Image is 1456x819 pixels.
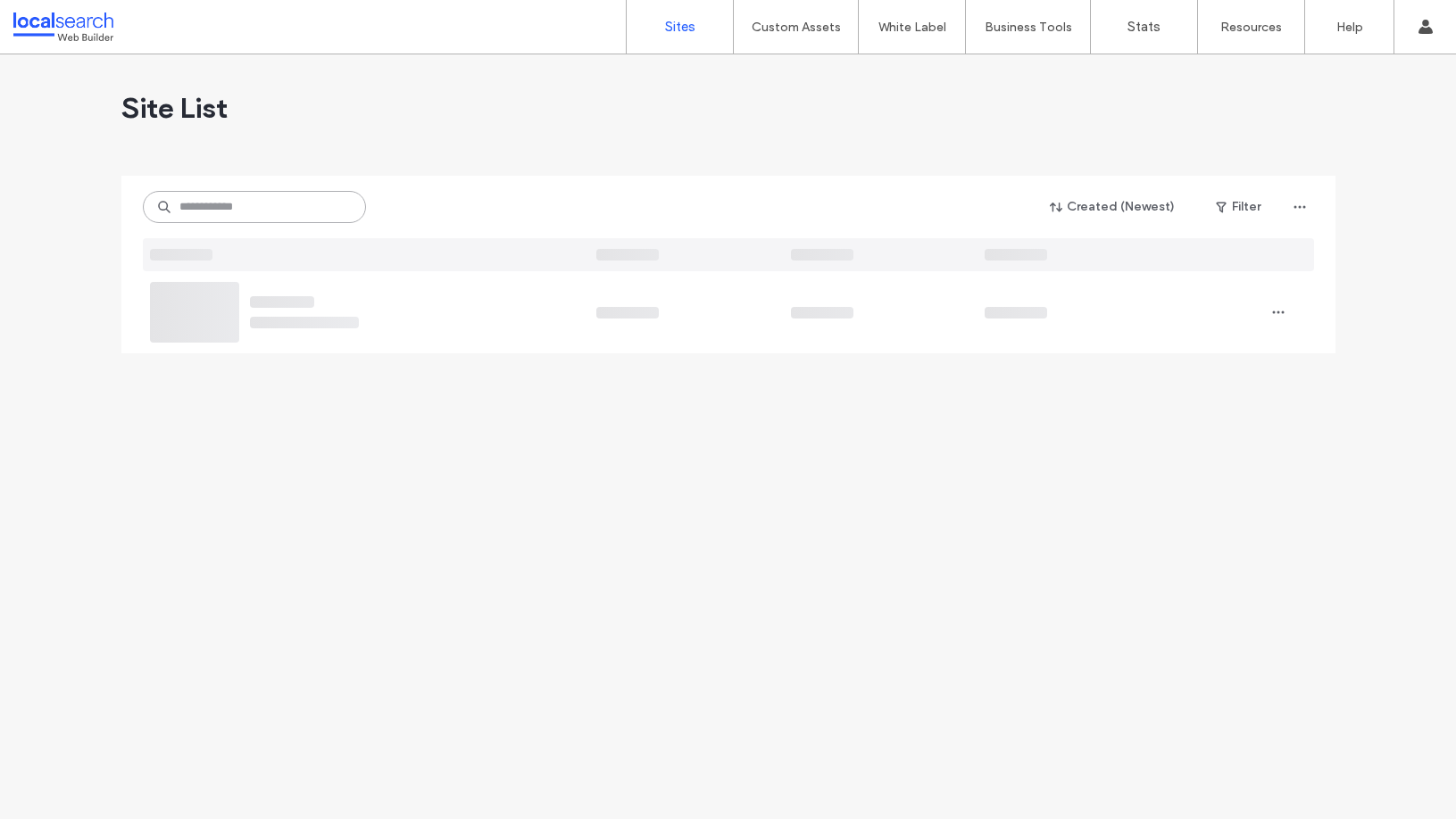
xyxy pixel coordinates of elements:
button: Filter [1198,193,1278,221]
label: Resources [1220,20,1282,35]
label: White Label [878,20,946,35]
label: Help [1336,20,1363,35]
label: Business Tools [985,20,1072,35]
label: Custom Assets [752,20,841,35]
span: Help [40,12,77,29]
label: Sites [665,19,695,35]
button: Created (Newest) [1035,193,1191,221]
span: Site List [121,90,228,126]
label: Stats [1127,19,1161,35]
